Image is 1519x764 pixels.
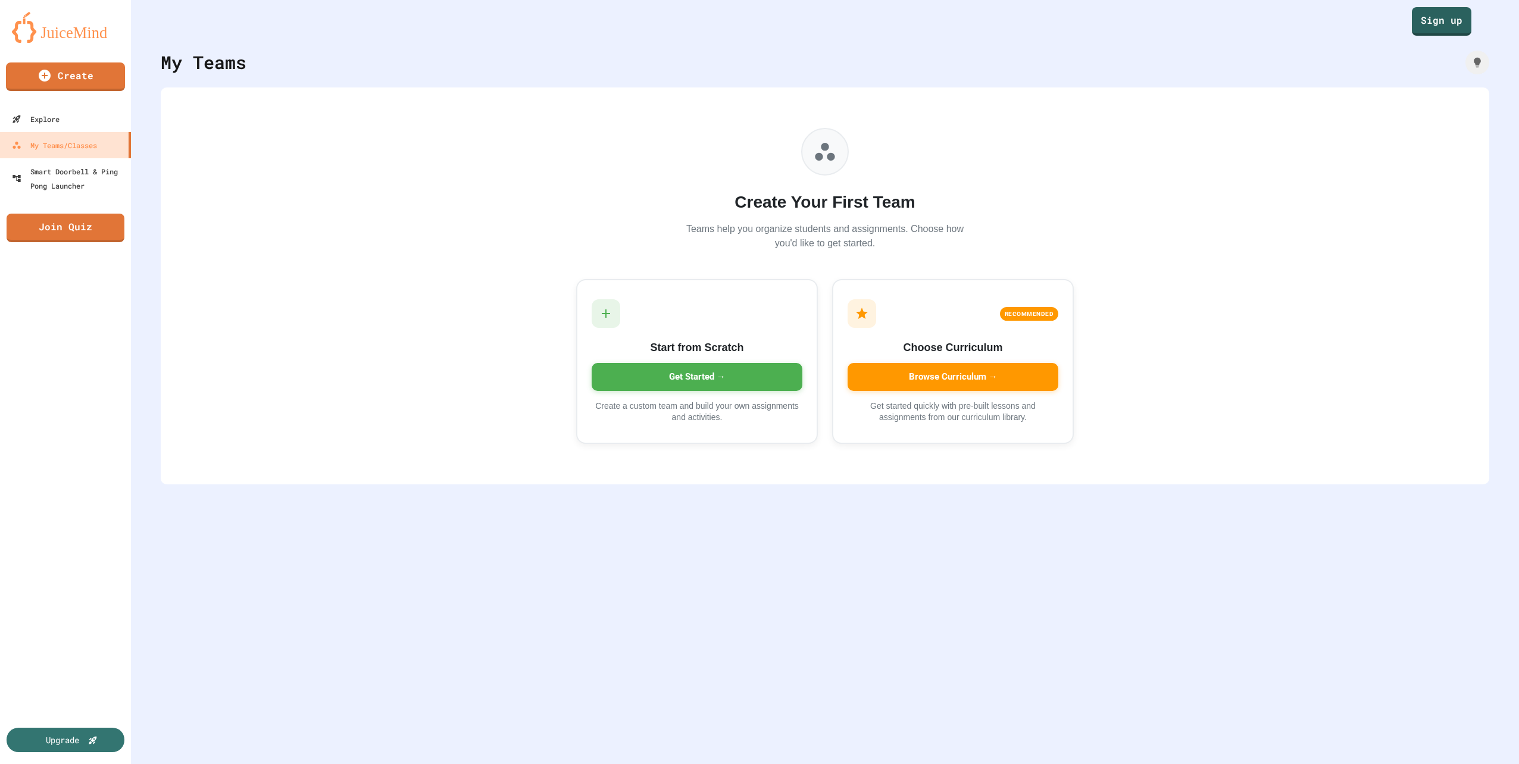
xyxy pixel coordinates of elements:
[1465,51,1489,74] div: How it works
[848,340,1058,356] h3: Choose Curriculum
[592,340,802,356] h3: Start from Scratch
[7,214,124,242] a: Join Quiz
[848,363,1058,391] div: Browse Curriculum →
[1000,307,1059,321] div: RECOMMENDED
[682,222,968,251] p: Teams help you organize students and assignments. Choose how you'd like to get started.
[161,49,246,76] div: My Teams
[682,190,968,215] h2: Create Your First Team
[1412,7,1471,36] a: Sign up
[592,363,802,391] div: Get Started →
[46,734,79,746] div: Upgrade
[12,164,126,193] div: Smart Doorbell & Ping Pong Launcher
[6,62,125,91] a: Create
[592,400,802,424] p: Create a custom team and build your own assignments and activities.
[848,400,1058,424] p: Get started quickly with pre-built lessons and assignments from our curriculum library.
[12,138,97,152] div: My Teams/Classes
[12,12,119,43] img: logo-orange.svg
[12,112,60,126] div: Explore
